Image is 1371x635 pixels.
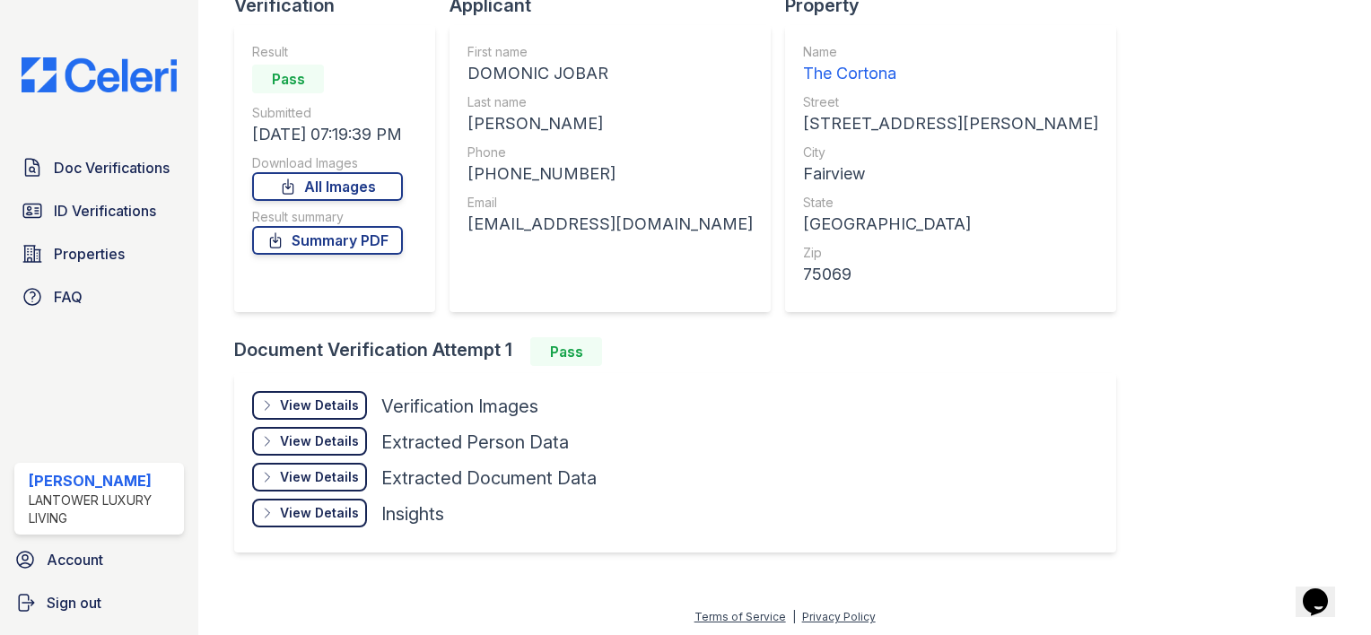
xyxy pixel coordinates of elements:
[280,396,359,414] div: View Details
[1296,563,1353,617] iframe: chat widget
[280,432,359,450] div: View Details
[467,161,753,187] div: [PHONE_NUMBER]
[803,43,1098,86] a: Name The Cortona
[252,208,403,226] div: Result summary
[54,243,125,265] span: Properties
[7,585,191,621] a: Sign out
[14,150,184,186] a: Doc Verifications
[54,286,83,308] span: FAQ
[252,122,403,147] div: [DATE] 07:19:39 PM
[803,93,1098,111] div: Street
[54,200,156,222] span: ID Verifications
[381,430,569,455] div: Extracted Person Data
[381,394,538,419] div: Verification Images
[802,610,876,623] a: Privacy Policy
[467,93,753,111] div: Last name
[803,212,1098,237] div: [GEOGRAPHIC_DATA]
[14,279,184,315] a: FAQ
[694,610,786,623] a: Terms of Service
[467,144,753,161] div: Phone
[29,491,177,527] div: Lantower Luxury Living
[252,154,403,172] div: Download Images
[14,236,184,272] a: Properties
[467,111,753,136] div: [PERSON_NAME]
[803,161,1098,187] div: Fairview
[381,465,597,491] div: Extracted Document Data
[467,212,753,237] div: [EMAIL_ADDRESS][DOMAIN_NAME]
[54,157,170,178] span: Doc Verifications
[803,111,1098,136] div: [STREET_ADDRESS][PERSON_NAME]
[803,244,1098,262] div: Zip
[252,226,403,255] a: Summary PDF
[280,468,359,486] div: View Details
[381,501,444,526] div: Insights
[803,262,1098,287] div: 75069
[47,549,103,570] span: Account
[803,144,1098,161] div: City
[803,43,1098,61] div: Name
[252,43,403,61] div: Result
[803,194,1098,212] div: State
[252,172,403,201] a: All Images
[7,57,191,92] img: CE_Logo_Blue-a8612792a0a2168367f1c8372b55b34899dd931a85d93a1a3d3e32e68fde9ad4.png
[803,61,1098,86] div: The Cortona
[47,592,101,613] span: Sign out
[792,610,796,623] div: |
[14,193,184,229] a: ID Verifications
[467,61,753,86] div: DOMONIC JOBAR
[234,337,1131,366] div: Document Verification Attempt 1
[7,542,191,578] a: Account
[467,43,753,61] div: First name
[530,337,602,366] div: Pass
[29,470,177,491] div: [PERSON_NAME]
[252,104,403,122] div: Submitted
[467,194,753,212] div: Email
[280,504,359,522] div: View Details
[252,65,324,93] div: Pass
